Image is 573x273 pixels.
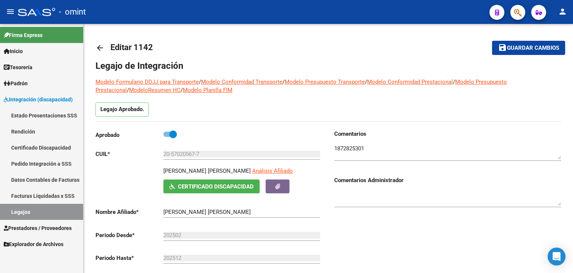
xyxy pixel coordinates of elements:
[285,79,365,85] a: Modelo Presupuesto Transporte
[95,231,163,239] p: Periodo Desde
[183,87,232,93] a: Modelo Planilla FIM
[4,47,23,55] span: Inicio
[334,130,561,138] h3: Comentarios
[129,87,181,93] a: ModeloResumen HC
[110,43,153,52] span: Editar 1142
[201,79,282,85] a: Modelo Conformidad Transporte
[95,131,163,139] p: Aprobado
[95,208,163,216] p: Nombre Afiliado
[548,248,566,266] div: Open Intercom Messenger
[163,167,251,175] p: [PERSON_NAME] [PERSON_NAME]
[95,43,104,52] mat-icon: arrow_back
[4,240,63,248] span: Explorador de Archivos
[95,254,163,262] p: Periodo Hasta
[4,224,72,232] span: Prestadores / Proveedores
[95,102,149,117] p: Legajo Aprobado.
[4,79,28,88] span: Padrón
[4,95,73,104] span: Integración (discapacidad)
[59,4,86,20] span: - omint
[6,7,15,16] mat-icon: menu
[252,168,293,174] span: Análisis Afiliado
[558,7,567,16] mat-icon: person
[178,183,254,190] span: Certificado Discapacidad
[367,79,453,85] a: Modelo Conformidad Prestacional
[498,43,507,52] mat-icon: save
[492,41,565,55] button: Guardar cambios
[4,63,32,71] span: Tesorería
[163,180,260,193] button: Certificado Discapacidad
[95,60,561,72] h1: Legajo de Integración
[95,150,163,158] p: CUIL
[95,79,199,85] a: Modelo Formulario DDJJ para Transporte
[334,176,561,184] h3: Comentarios Administrador
[4,31,43,39] span: Firma Express
[507,45,559,52] span: Guardar cambios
